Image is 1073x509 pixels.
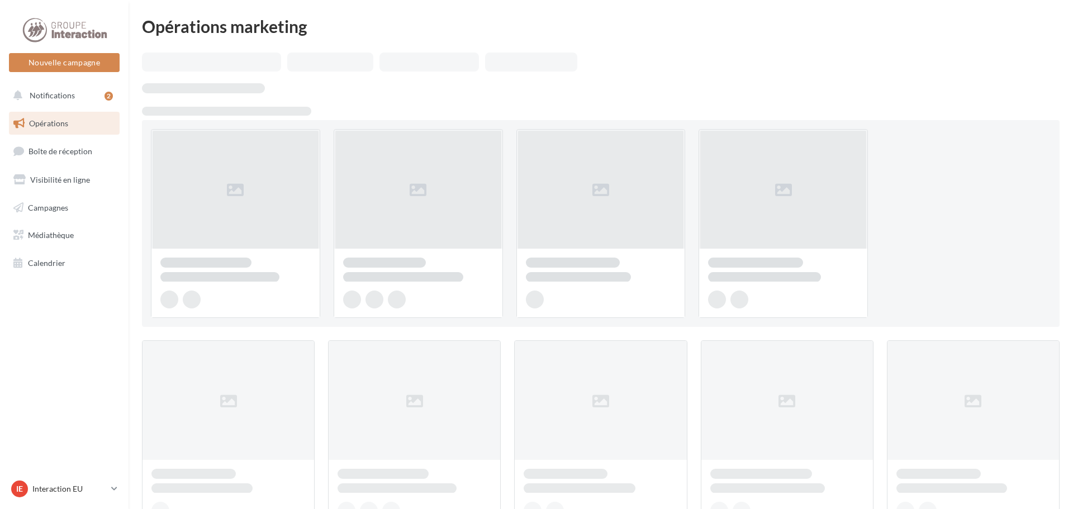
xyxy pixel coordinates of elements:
[7,196,122,220] a: Campagnes
[7,112,122,135] a: Opérations
[105,92,113,101] div: 2
[28,202,68,212] span: Campagnes
[142,18,1060,35] div: Opérations marketing
[29,146,92,156] span: Boîte de réception
[7,84,117,107] button: Notifications 2
[9,478,120,500] a: IE Interaction EU
[28,258,65,268] span: Calendrier
[28,230,74,240] span: Médiathèque
[32,483,107,494] p: Interaction EU
[16,483,23,494] span: IE
[30,91,75,100] span: Notifications
[7,251,122,275] a: Calendrier
[30,175,90,184] span: Visibilité en ligne
[7,223,122,247] a: Médiathèque
[7,168,122,192] a: Visibilité en ligne
[7,139,122,163] a: Boîte de réception
[9,53,120,72] button: Nouvelle campagne
[29,118,68,128] span: Opérations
